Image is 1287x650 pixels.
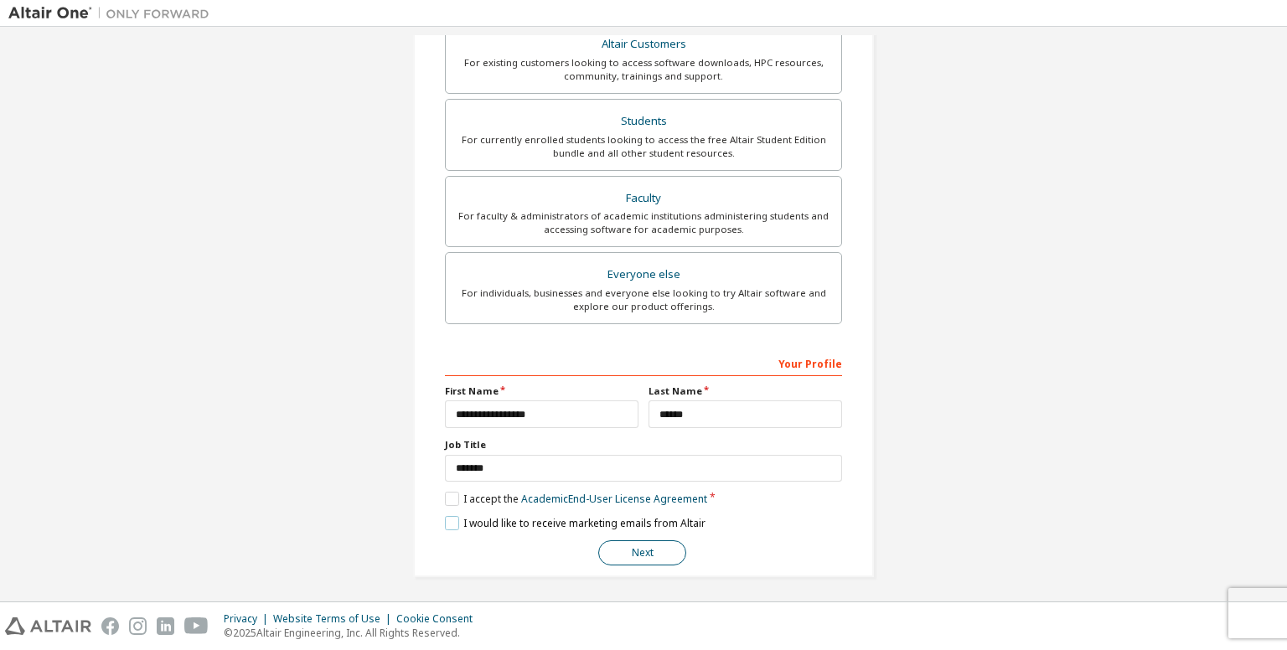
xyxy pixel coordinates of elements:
[521,492,707,506] a: Academic End-User License Agreement
[8,5,218,22] img: Altair One
[101,617,119,635] img: facebook.svg
[456,263,831,286] div: Everyone else
[273,612,396,626] div: Website Terms of Use
[445,384,638,398] label: First Name
[649,384,842,398] label: Last Name
[224,612,273,626] div: Privacy
[598,540,686,565] button: Next
[224,626,483,640] p: © 2025 Altair Engineering, Inc. All Rights Reserved.
[456,187,831,210] div: Faculty
[5,617,91,635] img: altair_logo.svg
[445,349,842,376] div: Your Profile
[184,617,209,635] img: youtube.svg
[157,617,174,635] img: linkedin.svg
[445,492,707,506] label: I accept the
[456,110,831,133] div: Students
[445,516,706,530] label: I would like to receive marketing emails from Altair
[445,438,842,451] label: Job Title
[456,133,831,160] div: For currently enrolled students looking to access the free Altair Student Edition bundle and all ...
[396,612,483,626] div: Cookie Consent
[129,617,147,635] img: instagram.svg
[456,286,831,313] div: For individuals, businesses and everyone else looking to try Altair software and explore our prod...
[456,56,831,83] div: For existing customers looking to access software downloads, HPC resources, community, trainings ...
[456,33,831,56] div: Altair Customers
[456,209,831,236] div: For faculty & administrators of academic institutions administering students and accessing softwa...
